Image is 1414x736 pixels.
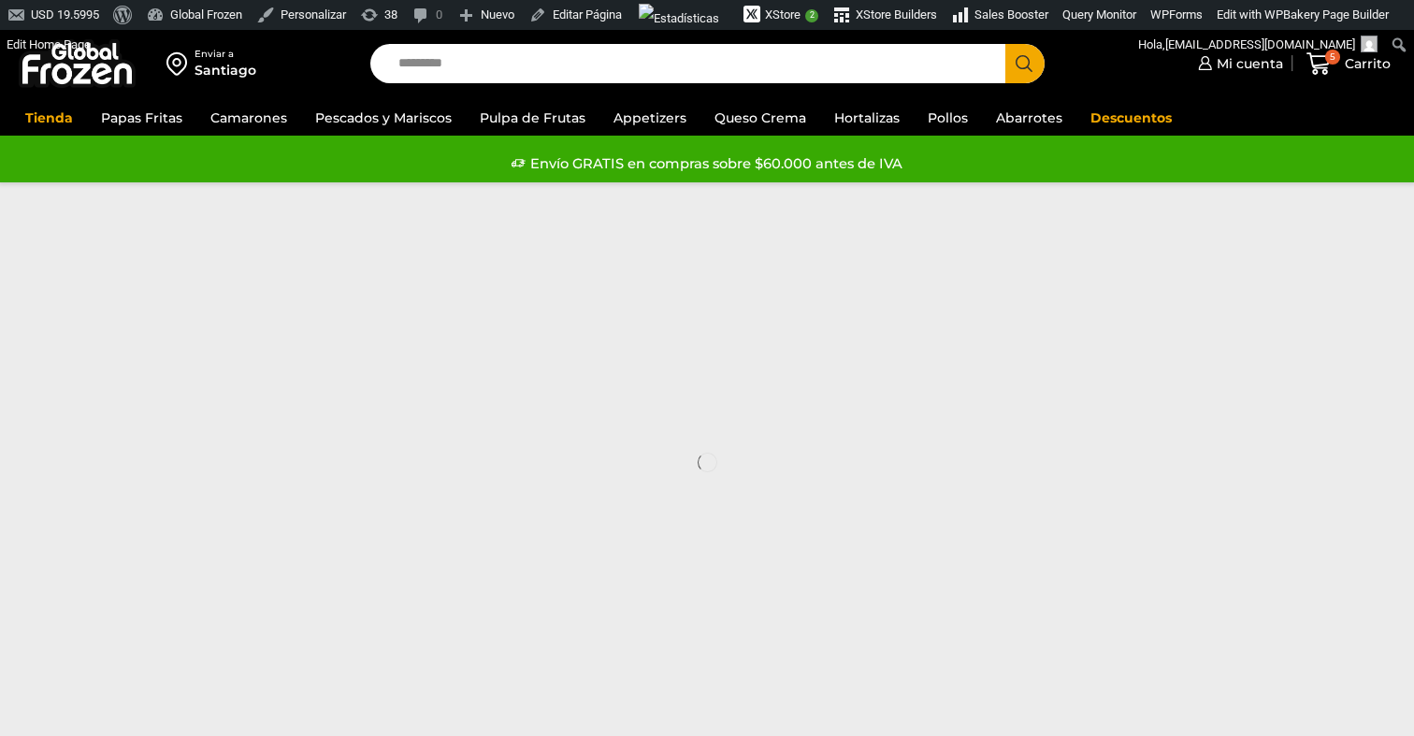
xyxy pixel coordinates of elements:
a: Appetizers [604,100,696,136]
a: 5 Carrito [1302,42,1395,86]
a: Tienda [16,100,82,136]
a: Camarones [201,100,296,136]
div: Santiago [195,61,256,79]
button: Search button [1005,44,1045,83]
a: Papas Fritas [92,100,192,136]
img: xstore [743,6,760,22]
span: XStore Builders [856,7,937,22]
a: Pulpa de Frutas [470,100,595,136]
a: Hola, [1132,30,1385,60]
a: Pollos [918,100,977,136]
a: Abarrotes [987,100,1072,136]
span: Sales Booster [974,7,1048,22]
a: Queso Crema [705,100,815,136]
img: Visitas de 48 horas. Haz clic para ver más estadísticas del sitio. [639,4,719,34]
a: Pescados y Mariscos [306,100,461,136]
a: Mi cuenta [1193,45,1283,82]
span: Carrito [1340,54,1391,73]
a: Hortalizas [825,100,909,136]
a: Descuentos [1081,100,1181,136]
span: 2 [805,9,818,22]
div: Enviar a [195,48,256,61]
span: XStore [765,7,801,22]
span: Mi cuenta [1212,54,1283,73]
img: address-field-icon.svg [166,48,195,79]
div: Ver detalles de la exploración de seguridad [1113,30,1132,60]
span: [EMAIL_ADDRESS][DOMAIN_NAME] [1165,37,1355,51]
